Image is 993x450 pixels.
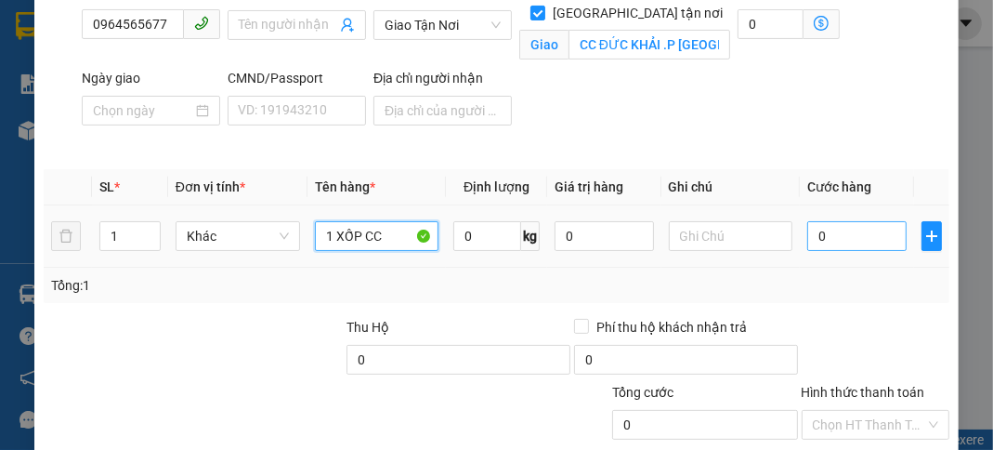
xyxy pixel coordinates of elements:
[921,221,942,251] button: plus
[82,71,140,86] label: Ngày giao
[802,385,925,400] label: Hình thức thanh toán
[555,179,623,194] span: Giá trị hàng
[176,179,245,194] span: Đơn vị tính
[385,11,501,39] span: Giao Tận Nơi
[545,3,730,23] span: [GEOGRAPHIC_DATA] tận nơi
[228,68,366,88] div: CMND/Passport
[194,16,209,31] span: phone
[99,179,114,194] span: SL
[738,9,804,39] input: Cước giao hàng
[373,96,512,126] input: Địa chỉ của người nhận
[346,320,389,335] span: Thu Hộ
[340,18,355,33] span: user-add
[464,179,529,194] span: Định lượng
[187,222,289,250] span: Khác
[93,100,192,121] input: Ngày giao
[315,221,439,251] input: VD: Bàn, Ghế
[807,179,871,194] span: Cước hàng
[555,221,653,251] input: 0
[373,68,512,88] div: Địa chỉ người nhận
[51,275,385,296] div: Tổng: 1
[814,16,829,31] span: dollar-circle
[661,169,801,205] th: Ghi chú
[521,221,540,251] span: kg
[568,30,730,60] input: Giao tận nơi
[589,317,754,337] span: Phí thu hộ khách nhận trả
[519,30,568,60] span: Giao
[315,179,375,194] span: Tên hàng
[922,229,941,244] span: plus
[612,385,673,400] span: Tổng cước
[51,221,81,251] button: delete
[669,221,793,251] input: Ghi Chú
